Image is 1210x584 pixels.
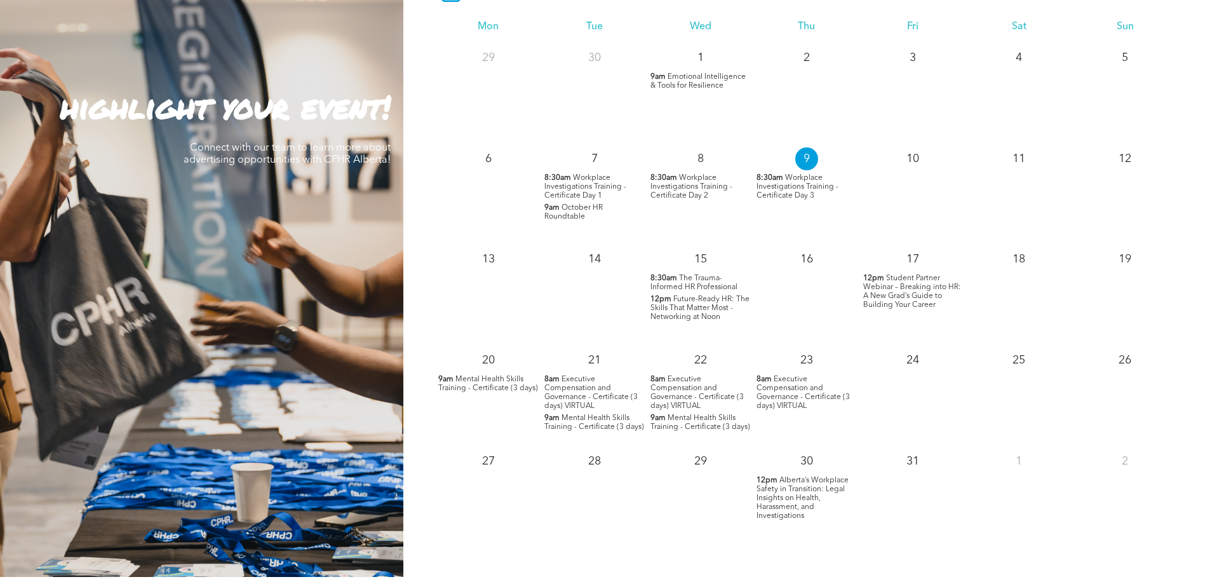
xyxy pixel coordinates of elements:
p: 22 [689,349,712,372]
p: 12 [1113,147,1136,170]
p: 1 [689,46,712,69]
p: 21 [583,349,606,372]
span: Alberta’s Workplace Safety in Transition: Legal Insights on Health, Harassment, and Investigations [756,477,849,520]
div: Tue [541,21,647,33]
span: 9am [650,72,666,81]
span: Workplace Investigations Training - Certificate Day 1 [544,174,626,200]
p: 16 [795,248,818,271]
p: 5 [1113,46,1136,69]
p: 24 [901,349,924,372]
p: 8 [689,147,712,170]
p: 3 [901,46,924,69]
span: Executive Compensation and Governance - Certificate (3 days) VIRTUAL [544,376,638,410]
div: Sat [966,21,1072,33]
p: 27 [477,450,500,473]
span: Executive Compensation and Governance - Certificate (3 days) VIRTUAL [756,376,850,410]
p: 13 [477,248,500,271]
span: Future-Ready HR: The Skills That Matter Most - Networking at Noon [650,295,750,321]
p: 19 [1113,248,1136,271]
span: October HR Roundtable [544,204,603,221]
p: 29 [689,450,712,473]
p: 11 [1007,147,1030,170]
p: 23 [795,349,818,372]
span: 9am [438,375,454,384]
span: Student Partner Webinar – Breaking into HR: A New Grad’s Guide to Building Your Career [863,275,961,309]
span: Mental Health Skills Training - Certificate (3 days) [650,414,750,431]
span: Workplace Investigations Training - Certificate Day 2 [650,174,732,200]
span: 8:30am [756,173,783,182]
p: 1 [1007,450,1030,473]
p: 4 [1007,46,1030,69]
p: 30 [583,46,606,69]
p: 17 [901,248,924,271]
p: 29 [477,46,500,69]
span: Emotional Intelligence & Tools for Resilience [650,73,746,90]
span: 9am [544,203,560,212]
p: 18 [1007,248,1030,271]
p: 20 [477,349,500,372]
p: 2 [1113,450,1136,473]
span: 8:30am [544,173,571,182]
strong: highlight your event! [60,84,391,129]
div: Sun [1072,21,1178,33]
p: 26 [1113,349,1136,372]
p: 9 [795,147,818,170]
div: Thu [753,21,859,33]
span: 12pm [756,476,777,485]
span: 8:30am [650,274,677,283]
span: 8:30am [650,173,677,182]
p: 7 [583,147,606,170]
span: Executive Compensation and Governance - Certificate (3 days) VIRTUAL [650,376,744,410]
span: 12pm [650,295,671,304]
span: Workplace Investigations Training - Certificate Day 3 [756,174,838,200]
p: 28 [583,450,606,473]
span: 8am [544,375,560,384]
span: The Trauma-Informed HR Professional [650,275,737,291]
p: 14 [583,248,606,271]
span: Mental Health Skills Training - Certificate (3 days) [438,376,538,392]
p: 31 [901,450,924,473]
span: 12pm [863,274,884,283]
span: 8am [756,375,772,384]
span: 9am [650,414,666,423]
p: 2 [795,46,818,69]
div: Fri [860,21,966,33]
p: 6 [477,147,500,170]
span: 8am [650,375,666,384]
p: 15 [689,248,712,271]
p: 10 [901,147,924,170]
p: 30 [795,450,818,473]
span: Connect with our team to learn more about advertising opportunities with CPHR Alberta! [184,143,391,165]
div: Mon [435,21,541,33]
div: Wed [647,21,753,33]
p: 25 [1007,349,1030,372]
span: 9am [544,414,560,423]
span: Mental Health Skills Training - Certificate (3 days) [544,414,644,431]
